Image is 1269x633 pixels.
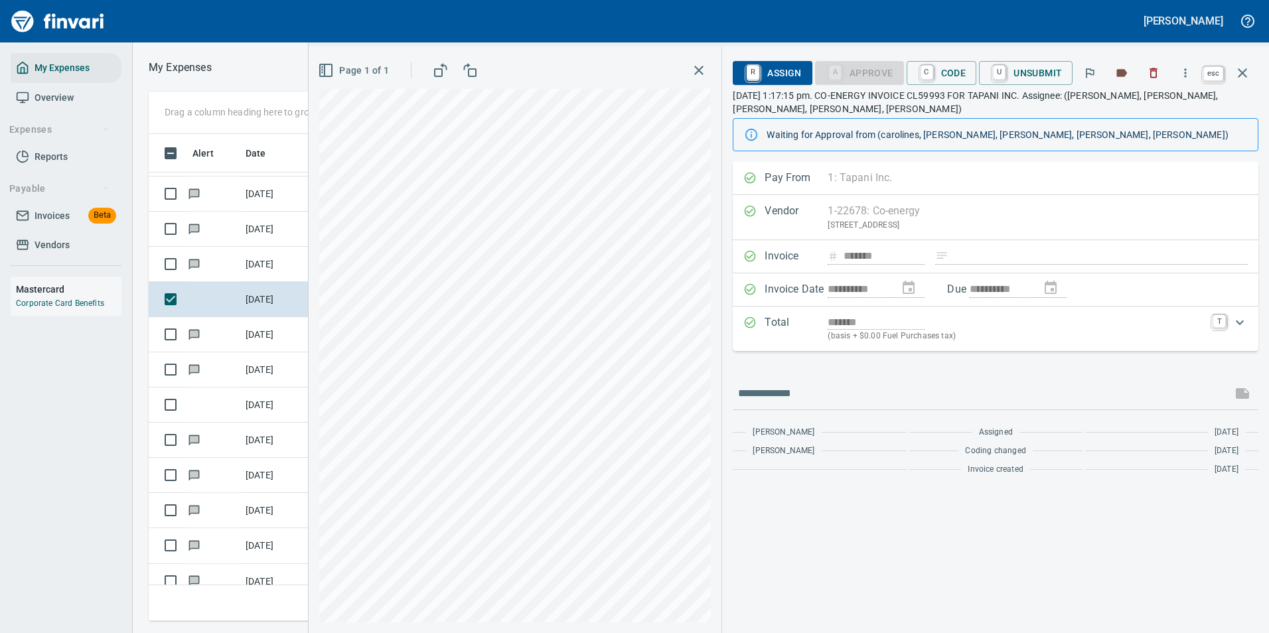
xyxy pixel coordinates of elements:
[965,445,1025,458] span: Coding changed
[765,315,828,343] p: Total
[187,576,201,585] span: Has messages
[187,365,201,374] span: Has messages
[307,493,426,528] td: [DATE] Invoice 1145177 from Jubitz Corp - Jfs (1-10543)
[240,387,307,423] td: [DATE]
[8,5,108,37] img: Finvari
[917,62,966,84] span: Code
[921,65,933,80] a: C
[979,426,1013,439] span: Assigned
[35,149,68,165] span: Reports
[16,282,121,297] h6: Mastercard
[307,247,426,282] td: 95770.5040120
[307,352,426,387] td: [DATE] Invoice Tapani-22-03 7 from Columbia West Engineering Inc (1-10225)
[743,62,801,84] span: Assign
[240,176,307,212] td: [DATE]
[246,145,283,161] span: Date
[979,61,1073,85] button: UUnsubmit
[9,180,110,197] span: Payable
[240,458,307,493] td: [DATE]
[307,282,426,317] td: [DATE] Invoice CL59993 from Co-energy (1-22678)
[993,65,1006,80] a: U
[149,60,212,76] p: My Expenses
[187,224,201,233] span: Has messages
[4,117,115,142] button: Expenses
[9,121,110,138] span: Expenses
[1215,426,1238,439] span: [DATE]
[1144,14,1223,28] h5: [PERSON_NAME]
[192,145,214,161] span: Alert
[187,189,201,198] span: Has messages
[4,176,115,201] button: Payable
[35,60,90,76] span: My Expenses
[165,105,359,119] p: Drag a column heading here to group the table
[990,62,1062,84] span: Unsubmit
[240,528,307,563] td: [DATE]
[315,58,394,83] button: Page 1 of 1
[733,307,1258,351] div: Expand
[307,317,426,352] td: 93423.16
[307,458,426,493] td: 18804.666501
[968,463,1023,476] span: Invoice created
[307,212,426,247] td: 96791.102017
[16,299,104,308] a: Corporate Card Benefits
[187,330,201,338] span: Has messages
[733,61,812,85] button: RAssign
[240,352,307,387] td: [DATE]
[11,142,121,172] a: Reports
[1227,378,1258,409] span: This records your message into the invoice and notifies anyone mentioned
[187,470,201,479] span: Has messages
[307,564,426,599] td: [DATE] Invoice 1145062 from Jubitz Corp - Jfs (1-10543)
[11,201,121,231] a: InvoicesBeta
[307,423,426,458] td: 19095.8115011
[240,317,307,352] td: [DATE]
[240,564,307,599] td: [DATE]
[240,247,307,282] td: [DATE]
[187,259,201,268] span: Has messages
[1171,58,1200,88] button: More
[1213,315,1226,328] a: T
[747,65,759,80] a: R
[240,282,307,317] td: [DATE]
[35,90,74,106] span: Overview
[753,445,814,458] span: [PERSON_NAME]
[753,426,814,439] span: [PERSON_NAME]
[240,212,307,247] td: [DATE]
[35,208,70,224] span: Invoices
[321,62,389,79] span: Page 1 of 1
[767,123,1247,147] div: Waiting for Approval from (carolines, [PERSON_NAME], [PERSON_NAME], [PERSON_NAME], [PERSON_NAME])
[1215,445,1238,458] span: [DATE]
[1215,463,1238,476] span: [DATE]
[11,83,121,113] a: Overview
[88,208,116,223] span: Beta
[246,145,266,161] span: Date
[11,53,121,83] a: My Expenses
[307,387,426,423] td: [DATE] Invoice 19 - 358011 from Commercial Tire Inc. (1-39436)
[907,61,977,85] button: CCode
[307,176,426,212] td: [DATE] Invoice IN-067710 from [PERSON_NAME] Oil Co Inc (1-38025)
[815,66,904,78] div: Coding Required
[187,541,201,549] span: Has messages
[733,89,1258,115] p: [DATE] 1:17:15 pm. CO-ENERGY INVOICE CL59993 FOR TAPANI INC. Assignee: ([PERSON_NAME], [PERSON_NA...
[149,60,212,76] nav: breadcrumb
[307,528,426,563] td: [DATE] Invoice 1145162 from Jubitz Corp - Jfs (1-10543)
[240,423,307,458] td: [DATE]
[240,493,307,528] td: [DATE]
[35,237,70,253] span: Vendors
[187,506,201,514] span: Has messages
[1140,11,1227,31] button: [PERSON_NAME]
[1139,58,1168,88] button: Discard
[11,230,121,260] a: Vendors
[828,330,1205,343] p: (basis + $0.00 Fuel Purchases tax)
[1075,58,1104,88] button: Flag
[1107,58,1136,88] button: Labels
[187,435,201,444] span: Has messages
[192,145,231,161] span: Alert
[1203,66,1223,81] a: esc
